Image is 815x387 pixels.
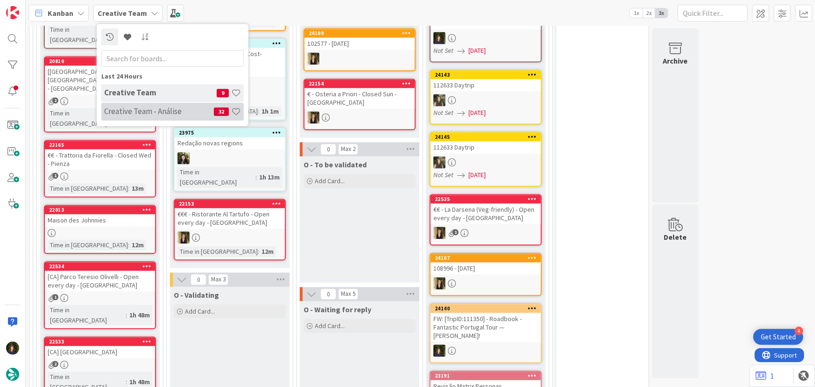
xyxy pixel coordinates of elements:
[128,240,129,250] span: :
[6,6,19,19] img: Visit kanbanzone.com
[45,141,155,149] div: 22165
[48,7,73,19] span: Kanban
[217,89,229,97] span: 9
[431,262,541,274] div: 108996 - [DATE]
[45,57,155,94] div: 20810[[GEOGRAPHIC_DATA]] How to reach [GEOGRAPHIC_DATA][PERSON_NAME] - [GEOGRAPHIC_DATA]
[307,52,319,64] img: SP
[431,79,541,91] div: 112633 Daytrip
[435,72,541,78] div: 24143
[98,8,147,18] b: Creative Team
[304,160,367,169] span: O - To be validated
[341,147,355,151] div: Max 2
[48,108,127,129] div: Time in [GEOGRAPHIC_DATA]
[431,156,541,168] div: IG
[315,322,345,330] span: Add Card...
[45,149,155,170] div: €€ - Trattoria da Fiorella - Closed Wed - Pienza
[177,152,190,164] img: BC
[453,229,459,235] span: 1
[179,129,285,136] div: 23975
[175,200,285,208] div: 22153
[49,207,155,213] div: 22013
[431,227,541,239] div: SP
[433,94,446,106] img: IG
[433,344,446,357] img: MC
[127,377,152,387] div: 1h 48m
[128,183,129,193] span: :
[175,129,285,137] div: 23975
[45,206,155,226] div: 22013Maison des Johnnies
[179,201,285,207] div: 22153
[177,231,190,244] img: SP
[45,141,155,170] div: 22165€€ - Trattoria da Fiorella - Closed Wed - Pienza
[431,141,541,153] div: 112633 Daytrip
[435,255,541,261] div: 24107
[45,206,155,214] div: 22013
[431,32,541,44] div: MC
[191,274,206,285] span: 0
[431,254,541,274] div: 24107108996 - [DATE]
[431,254,541,262] div: 24107
[320,143,336,155] span: 0
[341,292,355,296] div: Max 5
[431,277,541,289] div: SP
[678,5,748,21] input: Quick Filter...
[431,203,541,224] div: €€ - La Darsena (Veg-friendly) - Open every day - [GEOGRAPHIC_DATA]
[795,327,803,335] div: 4
[126,377,127,387] span: :
[433,227,446,239] img: SP
[431,195,541,203] div: 22535
[52,361,58,367] span: 2
[177,167,255,187] div: Time in [GEOGRAPHIC_DATA]
[20,1,43,13] span: Support
[52,294,58,300] span: 1
[45,262,155,271] div: 22534
[315,177,345,185] span: Add Card...
[211,277,226,282] div: Max 3
[756,370,774,381] a: 1
[305,29,415,50] div: 24109102577 - [DATE]
[435,305,541,312] div: 24140
[433,277,446,289] img: SP
[175,208,285,229] div: €€€ - Ristorante Al Tartufo - Open every day - [GEOGRAPHIC_DATA]
[431,304,541,313] div: 24140
[48,183,128,193] div: Time in [GEOGRAPHIC_DATA]
[104,88,217,97] h4: Creative Team
[468,46,486,56] span: [DATE]
[175,137,285,149] div: Redação novas regions
[431,71,541,91] div: 24143112633 Daytrip
[175,200,285,229] div: 22153€€€ - Ristorante Al Tartufo - Open every day - [GEOGRAPHIC_DATA]
[307,111,319,123] img: SP
[305,52,415,64] div: SP
[305,111,415,123] div: SP
[255,172,257,182] span: :
[49,142,155,148] div: 22165
[309,80,415,87] div: 22154
[761,332,796,342] div: Get Started
[664,231,687,243] div: Delete
[45,214,155,226] div: Maison des Johnnies
[45,346,155,358] div: [CA] [GEOGRAPHIC_DATA]
[214,107,229,116] span: 32
[431,313,541,342] div: FW: [TripID:111350] - Roadbook - Fantastic Portugal Tour — [PERSON_NAME]!
[304,305,371,314] span: O - Waiting for reply
[258,246,259,257] span: :
[320,288,336,300] span: 0
[305,29,415,37] div: 24109
[129,240,146,250] div: 12m
[6,368,19,381] img: avatar
[48,24,126,45] div: Time in [GEOGRAPHIC_DATA]
[643,8,655,18] span: 2x
[468,108,486,118] span: [DATE]
[431,304,541,342] div: 24140FW: [TripID:111350] - Roadbook - Fantastic Portugal Tour — [PERSON_NAME]!
[52,97,58,103] span: 2
[305,88,415,108] div: € - Osteria a Priori - Closed Sun - [GEOGRAPHIC_DATA]
[49,338,155,345] div: 22533
[305,79,415,108] div: 22154€ - Osteria a Priori - Closed Sun - [GEOGRAPHIC_DATA]
[126,310,127,320] span: :
[104,107,214,116] h4: Creative Team - Análise
[52,172,58,179] span: 1
[433,46,454,55] i: Not Set
[49,58,155,64] div: 20810
[431,71,541,79] div: 24143
[127,310,152,320] div: 1h 48m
